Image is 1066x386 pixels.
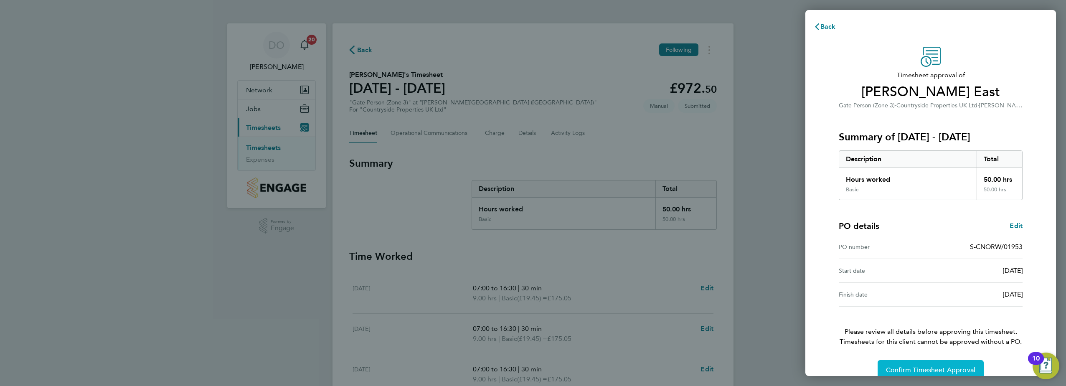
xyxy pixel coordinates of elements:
[970,243,1023,251] span: S-CNORW/01953
[805,18,844,35] button: Back
[839,242,931,252] div: PO number
[829,307,1033,347] p: Please review all details before approving this timesheet.
[977,186,1023,200] div: 50.00 hrs
[839,266,931,276] div: Start date
[839,150,1023,200] div: Summary of 15 - 21 Sep 2025
[1010,222,1023,230] span: Edit
[1033,353,1059,379] button: Open Resource Center, 10 new notifications
[839,70,1023,80] span: Timesheet approval of
[896,102,977,109] span: Countryside Properties UK Ltd
[839,289,931,300] div: Finish date
[839,102,895,109] span: Gate Person (Zone 3)
[931,289,1023,300] div: [DATE]
[829,337,1033,347] span: Timesheets for this client cannot be approved without a PO.
[839,84,1023,100] span: [PERSON_NAME] East
[931,266,1023,276] div: [DATE]
[846,186,858,193] div: Basic
[977,102,979,109] span: ·
[895,102,896,109] span: ·
[886,366,975,374] span: Confirm Timesheet Approval
[839,130,1023,144] h3: Summary of [DATE] - [DATE]
[839,151,977,168] div: Description
[839,220,879,232] h4: PO details
[1032,358,1040,369] div: 10
[977,168,1023,186] div: 50.00 hrs
[878,360,984,380] button: Confirm Timesheet Approval
[820,23,836,30] span: Back
[977,151,1023,168] div: Total
[1010,221,1023,231] a: Edit
[839,168,977,186] div: Hours worked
